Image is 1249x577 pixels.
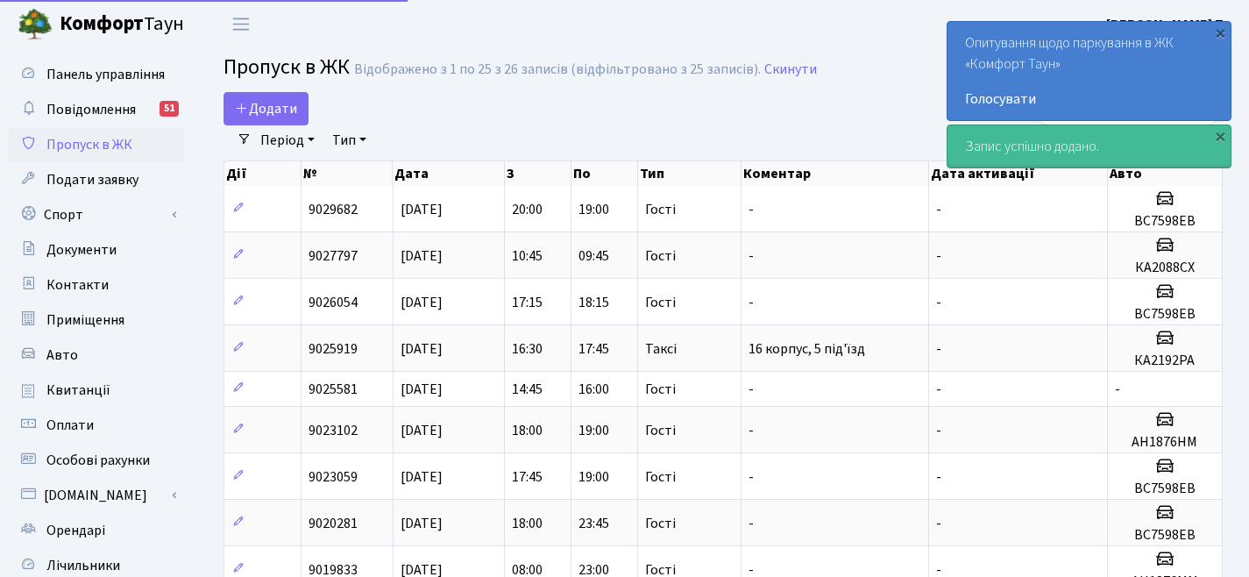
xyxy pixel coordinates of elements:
span: Гості [645,470,676,484]
a: Приміщення [9,303,184,338]
a: Пропуск в ЖК [9,127,184,162]
span: - [749,467,754,487]
span: - [936,339,941,359]
a: Скинути [764,61,817,78]
span: - [936,467,941,487]
a: Особові рахунки [9,443,184,478]
th: № [302,161,394,186]
span: Авто [46,345,78,365]
div: Опитування щодо паркування в ЖК «Комфорт Таун» [947,22,1231,120]
span: 17:45 [578,339,609,359]
h5: ВС7598ЕВ [1115,481,1215,497]
a: Додати [224,92,309,125]
span: 19:00 [578,200,609,219]
span: - [749,293,754,312]
span: 9023059 [309,467,358,487]
span: 9027797 [309,246,358,266]
div: 51 [160,101,179,117]
a: Подати заявку [9,162,184,197]
a: Повідомлення51 [9,92,184,127]
span: 14:45 [512,380,543,399]
span: Гості [645,424,676,438]
span: Додати [235,99,297,118]
span: 18:00 [512,514,543,533]
span: 16:00 [578,380,609,399]
span: 09:45 [578,246,609,266]
a: Документи [9,232,184,267]
div: Відображено з 1 по 25 з 26 записів (відфільтровано з 25 записів). [354,61,761,78]
a: Орендарі [9,513,184,548]
a: Панель управління [9,57,184,92]
h5: ВС7598ЕВ [1115,213,1215,230]
div: × [1211,24,1229,41]
span: 23:45 [578,514,609,533]
span: 9020281 [309,514,358,533]
h5: ВС7598ЕВ [1115,527,1215,544]
span: [DATE] [401,380,443,399]
span: - [749,380,754,399]
span: Гості [645,516,676,531]
a: Квитанції [9,373,184,408]
span: Документи [46,240,117,260]
div: Запис успішно додано. [947,125,1231,167]
span: - [936,293,941,312]
a: Оплати [9,408,184,443]
span: 18:00 [512,421,543,440]
span: [DATE] [401,514,443,533]
th: Авто [1108,161,1223,186]
span: Гості [645,382,676,396]
span: 16:30 [512,339,543,359]
span: Таксі [645,342,677,356]
span: 9023102 [309,421,358,440]
span: - [749,514,754,533]
span: Гості [645,563,676,577]
th: По [571,161,638,186]
a: Контакти [9,267,184,303]
img: logo.png [18,7,53,42]
span: Таун [60,10,184,39]
span: 16 корпус, 5 під'їзд [749,339,865,359]
a: [PERSON_NAME] П. [1106,14,1228,35]
span: 18:15 [578,293,609,312]
th: Дата активації [929,161,1108,186]
a: Спорт [9,197,184,232]
span: Орендарі [46,521,105,540]
span: Панель управління [46,65,165,84]
span: 17:45 [512,467,543,487]
span: Контакти [46,275,109,295]
span: Лічильники [46,556,120,575]
span: - [749,200,754,219]
span: - [749,421,754,440]
b: Комфорт [60,10,144,38]
span: [DATE] [401,200,443,219]
span: 10:45 [512,246,543,266]
span: - [936,380,941,399]
span: Приміщення [46,310,124,330]
h5: КА2088СХ [1115,260,1215,276]
a: Авто [9,338,184,373]
span: 9025919 [309,339,358,359]
span: Квитанції [46,381,110,400]
span: Гості [645,249,676,263]
span: - [936,200,941,219]
a: Голосувати [965,89,1213,110]
span: Пропуск в ЖК [224,52,350,82]
span: Подати заявку [46,170,138,189]
button: Переключити навігацію [219,10,263,39]
h5: КА2192PA [1115,353,1215,369]
th: Дата [393,161,505,186]
span: 19:00 [578,421,609,440]
span: 9026054 [309,293,358,312]
span: Гості [645,203,676,217]
span: 20:00 [512,200,543,219]
span: 9025581 [309,380,358,399]
span: 17:15 [512,293,543,312]
span: - [749,246,754,266]
h5: ВС7598ЕВ [1115,306,1215,323]
th: З [505,161,571,186]
span: - [1115,380,1120,399]
span: - [936,421,941,440]
th: Дії [224,161,302,186]
span: Особові рахунки [46,451,150,470]
a: Тип [325,125,373,155]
